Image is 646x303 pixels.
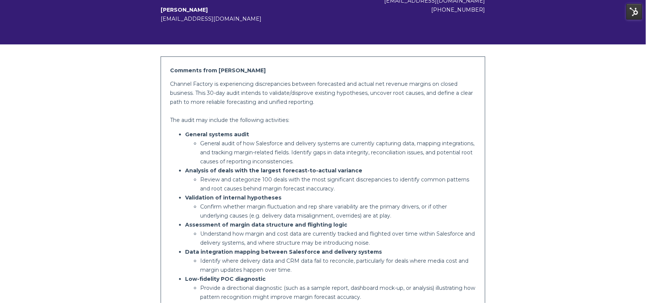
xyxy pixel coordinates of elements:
[170,116,476,125] p: The audit may include the following activities:
[200,229,476,247] p: Understand how margin and cost data are currently tracked and flighted over time within Salesforc...
[170,66,476,75] h2: Comments from [PERSON_NAME]
[185,248,382,255] strong: Data integration mapping between Salesforce and delivery systems
[200,283,476,301] p: Provide a directional diagnostic (such as a sample report, dashboard mock-up, or analysis) illust...
[200,202,476,220] p: Confirm whether margin fluctuation and rep share variability are the primary drivers, or if other...
[170,79,476,107] p: Channel Factory is experiencing discrepancies between forecasted and actual net revenue margins o...
[185,194,281,201] strong: Validation of internal hypotheses
[200,139,476,166] p: General audit of how Salesforce and delivery systems are currently capturing data, mapping integr...
[185,131,249,138] strong: General systems audit
[200,175,476,193] p: Review and categorize 100 deals with the most significant discrepancies to identify common patter...
[626,4,642,20] img: HubSpot Tools Menu Toggle
[185,221,347,228] strong: Assessment of margin data structure and flighting logic
[200,256,476,274] p: Identify where delivery data and CRM data fail to reconcile, particularly for deals where media c...
[161,15,261,22] span: [EMAIL_ADDRESS][DOMAIN_NAME]
[185,276,266,282] strong: Low-fidelity POC diagnostic
[161,6,208,13] b: [PERSON_NAME]
[185,167,362,174] strong: Analysis of deals with the largest forecast-to-actual variance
